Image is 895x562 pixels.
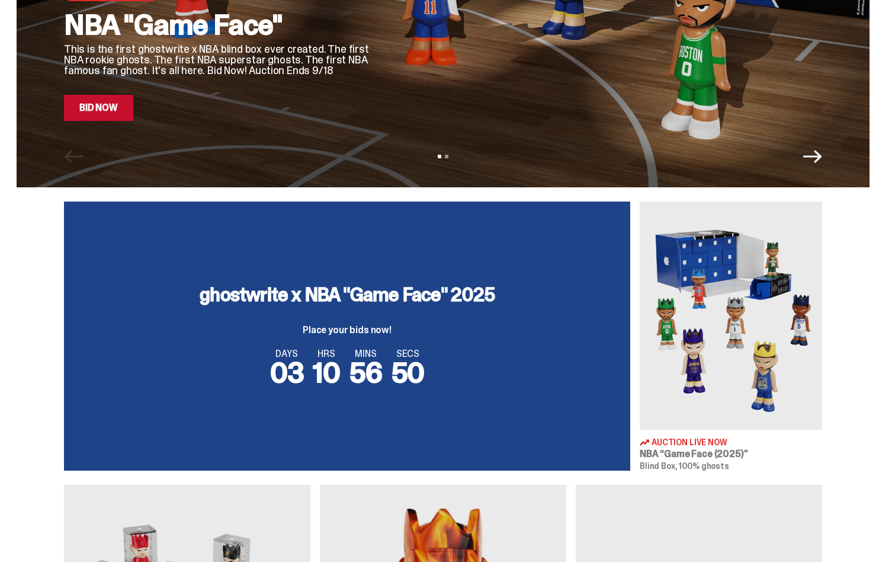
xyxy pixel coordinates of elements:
a: Game Face (2025) Auction Live Now [640,202,822,471]
span: 56 [349,354,382,391]
img: Game Face (2025) [640,202,822,430]
span: DAYS [270,349,304,359]
span: 50 [392,354,425,391]
p: This is the first ghostwrite x NBA blind box ever created. The first NBA rookie ghosts. The first... [64,44,372,76]
h3: NBA “Game Face (2025)” [640,449,822,459]
h2: NBA "Game Face" [64,11,372,39]
button: Next [803,147,822,166]
span: 100% ghosts [679,461,729,471]
h3: ghostwrite x NBA "Game Face" 2025 [200,285,495,304]
a: Bid Now [64,95,133,121]
button: View slide 2 [445,155,448,158]
button: View slide 1 [438,155,441,158]
span: 10 [313,354,340,391]
p: Place your bids now! [200,325,495,335]
span: SECS [392,349,425,359]
span: HRS [313,349,340,359]
span: Blind Box, [640,461,678,471]
span: Auction Live Now [652,438,727,446]
span: MINS [349,349,382,359]
span: 03 [270,354,304,391]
